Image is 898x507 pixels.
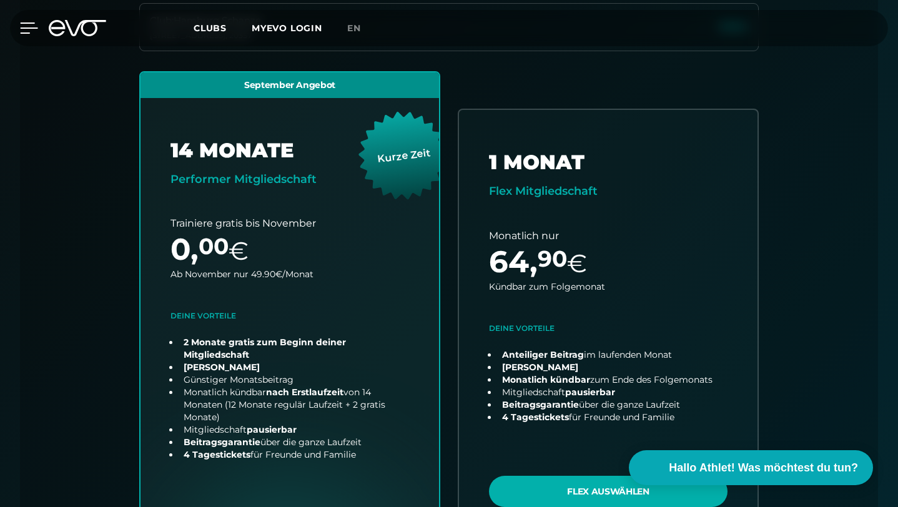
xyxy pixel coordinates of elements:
[252,22,322,34] a: MYEVO LOGIN
[669,460,858,476] span: Hallo Athlet! Was möchtest du tun?
[194,22,252,34] a: Clubs
[347,21,376,36] a: en
[194,22,227,34] span: Clubs
[347,22,361,34] span: en
[629,450,873,485] button: Hallo Athlet! Was möchtest du tun?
